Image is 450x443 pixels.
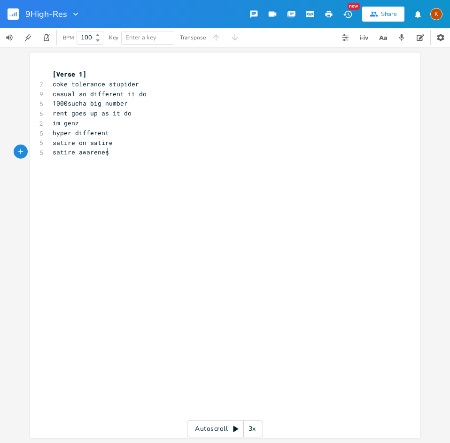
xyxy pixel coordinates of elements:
[53,99,128,107] span: 1000sucha big number
[338,6,357,23] button: New
[348,3,360,10] div: New
[109,35,118,40] div: Key
[53,148,109,156] span: satire awarenes
[125,33,156,42] span: Enter a key
[53,138,113,147] span: satire on satire
[53,80,139,88] span: coke tolerance stupider
[53,119,79,127] span: im genz
[362,7,404,22] button: Share
[244,420,261,437] div: 3x
[187,420,263,437] div: Autoscroll
[430,8,442,20] div: Kat
[53,129,109,137] span: hyper different
[63,35,74,40] div: BPM
[53,109,132,117] span: rent goes up as it do
[180,35,206,40] div: Transpose
[53,70,86,78] span: [Verse 1]
[53,90,147,98] span: casual so different it do
[25,10,67,18] span: 9High-Res
[381,10,397,18] div: Share
[430,3,442,25] button: K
